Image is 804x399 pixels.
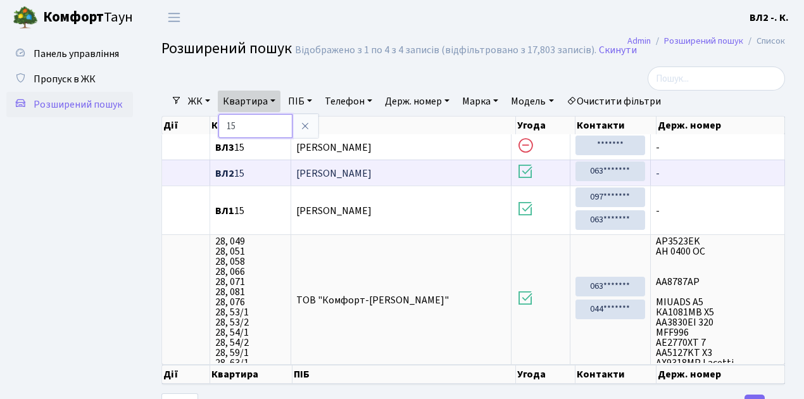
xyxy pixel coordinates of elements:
b: ВЛ1 [215,204,234,218]
th: Квартира [210,117,292,134]
a: ЖК [183,91,215,112]
span: AP3523EK АН 0400 ОС АА8787АР MIUADS A5 КА1081МВ X5 АА3830ЕІ 320 MFF996 AE2770XT 7 AA5127KT X3 AX9... [656,236,779,363]
a: Пропуск в ЖК [6,66,133,92]
th: Квартира [210,365,292,384]
span: 28, 049 28, 051 28, 058 28, 066 28, 071 28, 081 28, 076 28, 53/1 28, 53/2 28, 54/1 28, 54/2 28, 5... [215,236,286,363]
a: Розширений пошук [664,34,743,47]
span: 15 [215,206,286,216]
th: Держ. номер [656,117,785,134]
b: ВЛ2 -. К. [750,11,789,25]
li: Список [743,34,785,48]
a: Марка [457,91,503,112]
b: ВЛ3 [215,141,234,155]
a: Розширений пошук [6,92,133,117]
div: Відображено з 1 по 4 з 4 записів (відфільтровано з 17,803 записів). [295,44,596,56]
th: Контакти [575,117,657,134]
a: Модель [506,91,558,112]
span: 15 [215,142,286,153]
span: Панель управління [34,47,119,61]
span: ТОВ "Комфорт-[PERSON_NAME]" [296,293,449,307]
th: Держ. номер [656,365,785,384]
a: Телефон [320,91,377,112]
a: ВЛ2 -. К. [750,10,789,25]
span: Пропуск в ЖК [34,72,96,86]
b: ВЛ2 [215,167,234,180]
th: ПІБ [292,117,517,134]
th: Контакти [575,365,656,384]
span: Розширений пошук [161,37,292,60]
th: Угода [516,117,575,134]
input: Пошук... [648,66,785,91]
span: Таун [43,7,133,28]
span: - [656,142,779,153]
span: 15 [215,168,286,179]
a: Admin [627,34,651,47]
span: - [656,168,779,179]
span: [PERSON_NAME] [296,167,372,180]
a: Панель управління [6,41,133,66]
th: ПІБ [292,365,517,384]
img: logo.png [13,5,38,30]
a: Квартира [218,91,280,112]
th: Дії [162,117,210,134]
a: Очистити фільтри [562,91,666,112]
button: Переключити навігацію [158,7,190,28]
span: - [656,206,779,216]
th: Угода [516,365,575,384]
nav: breadcrumb [608,28,804,54]
b: Комфорт [43,7,104,27]
a: Скинути [599,44,637,56]
span: [PERSON_NAME] [296,141,372,155]
th: Дії [162,365,210,384]
a: Держ. номер [380,91,455,112]
span: Розширений пошук [34,98,122,111]
a: ПІБ [283,91,317,112]
span: [PERSON_NAME] [296,204,372,218]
